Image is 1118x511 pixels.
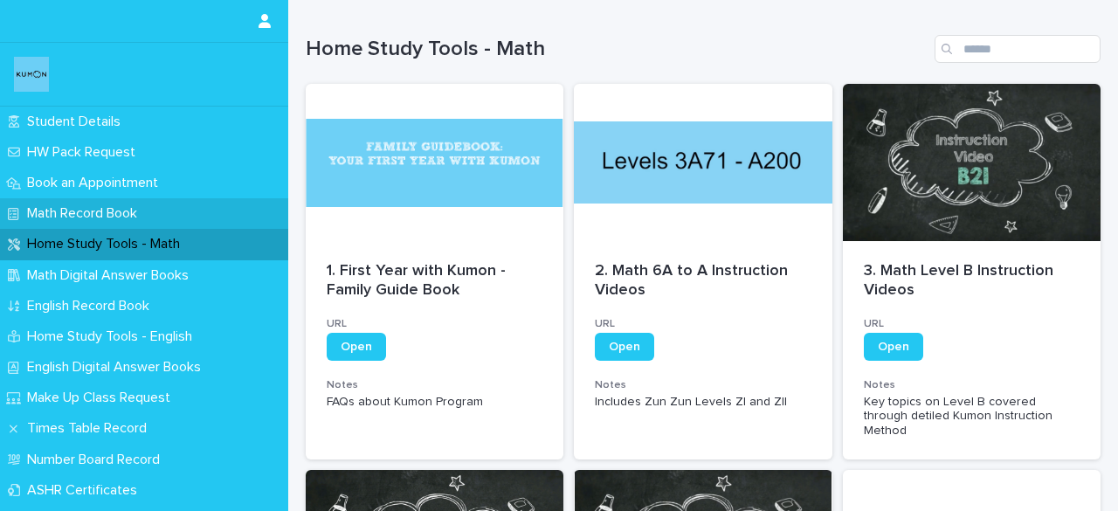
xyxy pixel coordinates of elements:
p: Number Board Record [20,452,174,468]
h3: Notes [864,378,1080,392]
span: Open [341,341,372,353]
p: Make Up Class Request [20,390,184,406]
p: English Record Book [20,298,163,314]
span: Key topics on Level B covered through detiled Kumon Instruction Method [864,396,1056,438]
p: Book an Appointment [20,175,172,191]
p: ASHR Certificates [20,482,151,499]
a: 2. Math 6A to A Instruction VideosURLOpenNotesIncludes Zun Zun Levels ZI and ZII [574,84,832,459]
h3: URL [864,317,1080,331]
p: Home Study Tools - English [20,328,206,345]
a: Open [864,333,923,361]
h3: Notes [327,378,542,392]
p: 3. Math Level B Instruction Videos [864,262,1080,300]
p: HW Pack Request [20,144,149,161]
span: Includes Zun Zun Levels ZI and ZII [595,396,787,408]
a: 3. Math Level B Instruction VideosURLOpenNotesKey topics on Level B covered through detiled Kumon... [843,84,1101,459]
img: o6XkwfS7S2qhyeB9lxyF [14,57,49,92]
p: Times Table Record [20,420,161,437]
span: Open [878,341,909,353]
h3: URL [327,317,542,331]
a: 1. First Year with Kumon - Family Guide BookURLOpenNotesFAQs about Kumon Program [306,84,563,459]
p: Math Record Book [20,205,151,222]
h3: URL [595,317,811,331]
p: 2. Math 6A to A Instruction Videos [595,262,811,300]
input: Search [935,35,1101,63]
h1: Home Study Tools - Math [306,37,928,62]
p: 1. First Year with Kumon - Family Guide Book [327,262,542,300]
p: Math Digital Answer Books [20,267,203,284]
a: Open [595,333,654,361]
p: English Digital Answer Books [20,359,215,376]
span: FAQs about Kumon Program [327,396,483,408]
span: Open [609,341,640,353]
p: Home Study Tools - Math [20,236,194,252]
a: Open [327,333,386,361]
p: Student Details [20,114,135,130]
h3: Notes [595,378,811,392]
